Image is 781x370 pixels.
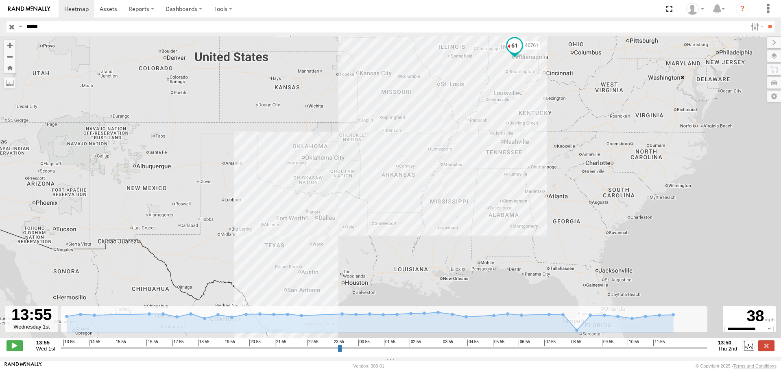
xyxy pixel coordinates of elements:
[519,340,530,346] span: 06:55
[493,340,504,346] span: 05:55
[467,340,479,346] span: 04:55
[696,364,777,368] div: © Copyright 2025 -
[358,340,370,346] span: 00:55
[17,21,24,32] label: Search Query
[410,340,421,346] span: 02:55
[8,6,50,12] img: rand-logo.svg
[249,340,261,346] span: 20:55
[628,340,639,346] span: 10:55
[115,340,126,346] span: 15:55
[36,346,55,352] span: Wed 1st Oct 2025
[653,340,665,346] span: 11:55
[63,340,75,346] span: 13:55
[767,91,781,102] label: Map Settings
[718,340,737,346] strong: 13:50
[4,51,15,62] button: Zoom out
[718,346,737,352] span: Thu 2nd Oct 2025
[683,3,707,15] div: Caseta Laredo TX
[4,62,15,73] button: Zoom Home
[748,21,765,32] label: Search Filter Options
[570,340,581,346] span: 08:55
[198,340,209,346] span: 18:55
[602,340,613,346] span: 09:55
[224,340,235,346] span: 19:55
[736,2,749,15] i: ?
[384,340,395,346] span: 01:55
[4,77,15,89] label: Measure
[7,340,23,351] label: Play/Stop
[758,340,774,351] label: Close
[275,340,286,346] span: 21:55
[4,40,15,51] button: Zoom in
[353,364,384,368] div: Version: 309.01
[146,340,158,346] span: 16:55
[544,340,556,346] span: 07:55
[4,362,42,370] a: Visit our Website
[89,340,100,346] span: 14:55
[442,340,453,346] span: 03:55
[36,340,55,346] strong: 13:55
[307,340,319,346] span: 22:55
[333,340,344,346] span: 23:55
[724,307,774,326] div: 38
[172,340,184,346] span: 17:55
[525,43,539,48] span: 40761
[733,364,777,368] a: Terms and Conditions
